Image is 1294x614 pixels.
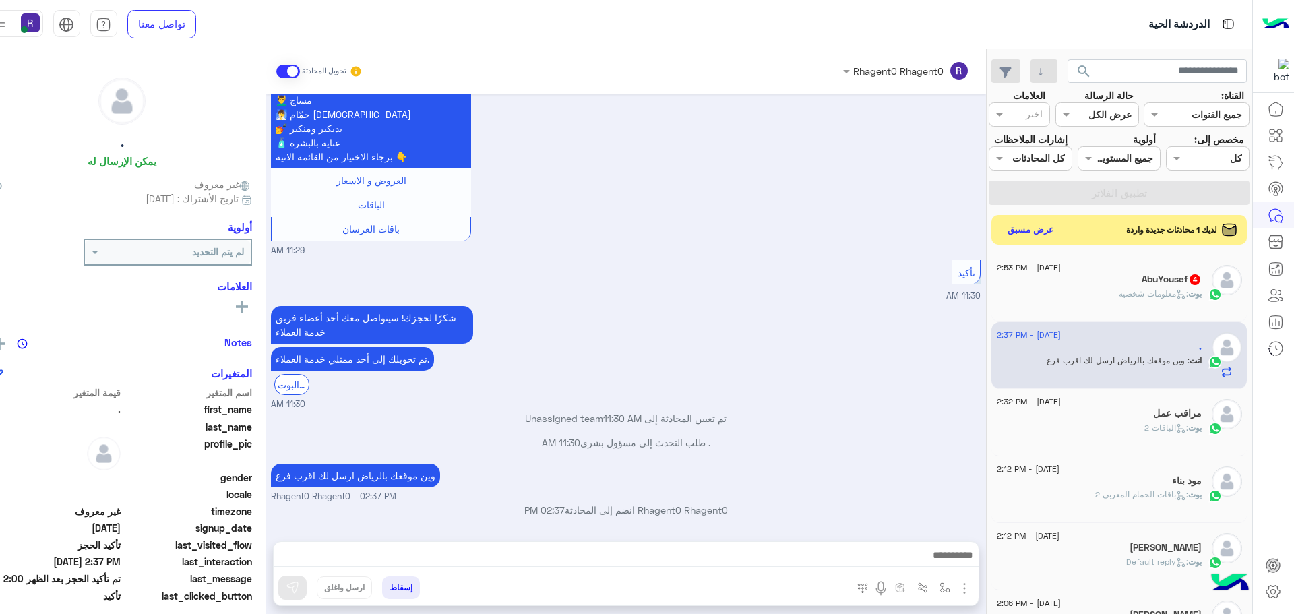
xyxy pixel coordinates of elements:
span: : باقات الحمام المغربي 2 [1095,489,1188,499]
span: : Default reply [1126,557,1188,567]
img: send attachment [956,580,973,596]
h5: . [121,135,124,150]
span: تأكيد [958,267,975,278]
p: 12/9/2025, 11:29 AM [271,60,471,168]
span: first_name [123,402,252,417]
img: tab [1220,16,1237,32]
img: WhatsApp [1208,288,1222,301]
span: بوت [1188,557,1202,567]
img: defaultAdmin.png [1212,533,1242,563]
p: 12/9/2025, 11:30 AM [271,347,434,371]
span: [DATE] - 2:53 PM [997,262,1061,274]
label: القناة: [1221,88,1244,102]
span: 11:30 AM [542,437,580,448]
p: . طلب التحدث إلى مسؤول بشري [271,435,981,450]
span: 11:30 AM [271,398,305,411]
img: WhatsApp [1208,489,1222,503]
img: Trigger scenario [917,582,928,593]
p: 12/9/2025, 11:30 AM [271,306,473,344]
label: مخصص إلى: [1194,132,1244,146]
p: الدردشة الحية [1148,16,1210,34]
button: تطبيق الفلاتر [989,181,1250,205]
img: tab [96,17,111,32]
button: select flow [933,576,956,598]
p: Rhagent0 Rhagent0 انضم إلى المحادثة [271,503,981,517]
span: locale [123,487,252,501]
img: send message [286,581,299,594]
h6: Notes [224,336,252,348]
span: [DATE] - 2:12 PM [997,463,1059,475]
span: بوت [1188,423,1202,433]
img: create order [895,582,906,593]
img: WhatsApp [1208,556,1222,570]
span: غير معروف [194,177,252,191]
span: last_clicked_button [123,589,252,603]
span: : معلومات شخصية [1119,288,1188,299]
h5: مود بناء [1172,475,1202,487]
img: make a call [857,583,868,594]
a: تواصل معنا [127,10,196,38]
span: [DATE] - 2:12 PM [997,530,1059,542]
span: gender [123,470,252,485]
span: last_interaction [123,555,252,569]
span: [DATE] - 2:37 PM [997,329,1061,341]
span: بوت [1188,489,1202,499]
img: tab [59,17,74,32]
span: تاريخ الأشتراك : [DATE] [146,191,239,206]
img: WhatsApp [1208,422,1222,435]
button: Trigger scenario [911,576,933,598]
span: الباقات [358,199,385,210]
img: userImage [21,13,40,32]
span: Rhagent0 Rhagent0 - 02:37 PM [271,491,396,503]
span: 11:30 AM [603,412,642,424]
span: باقات العرسان [342,223,400,235]
span: search [1076,63,1092,80]
img: defaultAdmin.png [1212,399,1242,429]
p: تم تعيين المحادثة إلى Unassigned team [271,411,981,425]
span: بوت [1188,288,1202,299]
h5: Anees Ansari [1130,542,1202,553]
span: 11:29 AM [271,245,305,257]
label: أولوية [1133,132,1156,146]
span: 11:30 AM [946,290,981,301]
div: الرجوع الى البوت [274,374,309,395]
button: search [1068,59,1101,88]
span: 4 [1190,274,1200,285]
img: WhatsApp [1208,355,1222,369]
h6: يمكن الإرسال له [88,155,156,167]
span: last_visited_flow [123,538,252,552]
span: انت [1190,355,1202,365]
span: [DATE] - 2:06 PM [997,597,1061,609]
span: last_message [123,572,252,586]
span: last_name [123,420,252,434]
img: select flow [939,582,950,593]
img: 322853014244696 [1265,59,1289,83]
button: عرض مسبق [1002,220,1059,239]
label: إشارات الملاحظات [994,132,1068,146]
span: profile_pic [123,437,252,468]
span: : الباقات 2 [1144,423,1188,433]
span: [DATE] - 2:32 PM [997,396,1061,408]
h5: مراقب عمل [1153,408,1202,419]
img: Logo [1262,10,1289,38]
button: إسقاط [382,576,420,599]
img: defaultAdmin.png [87,437,121,470]
img: notes [17,338,28,349]
div: اختر [1026,106,1045,124]
span: اسم المتغير [123,386,252,400]
label: العلامات [1013,88,1045,102]
img: defaultAdmin.png [1212,466,1242,497]
span: signup_date [123,521,252,535]
label: حالة الرسالة [1084,88,1134,102]
img: defaultAdmin.png [99,78,145,124]
span: 02:37 PM [524,504,565,516]
a: tab [90,10,117,38]
small: تحويل المحادثة [302,66,346,77]
span: العروض و الاسعار [336,175,406,186]
img: send voice note [873,580,889,596]
p: 12/9/2025, 2:37 PM [271,464,440,487]
span: لديك 1 محادثات جديدة واردة [1126,224,1217,236]
h5: AbuYousef [1142,274,1202,285]
span: timezone [123,504,252,518]
span: وين موقعك بالرياض ارسل لك اقرب فرع [1047,355,1190,365]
